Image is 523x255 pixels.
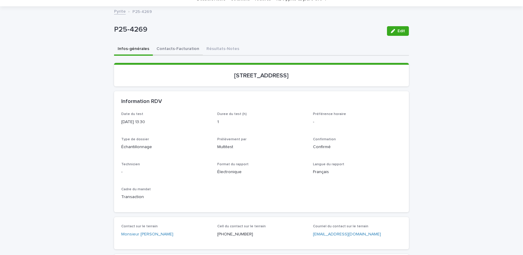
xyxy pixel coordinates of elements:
[313,232,381,236] a: [EMAIL_ADDRESS][DOMAIN_NAME]
[121,144,210,150] p: Échantillonnage
[121,188,151,191] span: Cadre du mandat
[313,169,402,175] p: Français
[313,163,344,166] span: Langue du rapport
[121,72,402,79] p: [STREET_ADDRESS]
[121,98,162,105] h2: Information RDV
[217,231,306,238] p: [PHONE_NUMBER]
[217,112,247,116] span: Duree du test (h)
[217,163,249,166] span: Format du rapport
[132,8,152,14] p: P25-4269
[313,112,346,116] span: Préférence horaire
[153,43,203,56] button: Contacts-Facturation
[121,169,210,175] p: -
[217,225,266,228] span: Cell du contact sur le terrain
[387,26,409,36] button: Edit
[313,225,368,228] span: Courriel du contact sur le terrain
[114,25,382,34] p: P25-4269
[217,169,306,175] p: Électronique
[114,43,153,56] button: Infos-générales
[313,119,402,125] p: -
[217,119,306,125] p: 1
[313,144,402,150] p: Confirmé
[121,119,210,125] p: [DATE] 13:30
[203,43,243,56] button: Résultats-Notes
[217,138,246,141] span: Prélèvement par
[398,29,405,33] span: Edit
[114,8,126,14] a: Pyrite
[121,194,210,200] p: Transaction
[121,138,149,141] span: Type de dossier
[121,163,140,166] span: Technicien
[121,225,158,228] span: Contact sur le terrain
[217,144,306,150] p: Multitest
[313,138,336,141] span: Confirmation
[121,112,143,116] span: Date du test
[121,231,173,238] a: Monsieur [PERSON_NAME]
